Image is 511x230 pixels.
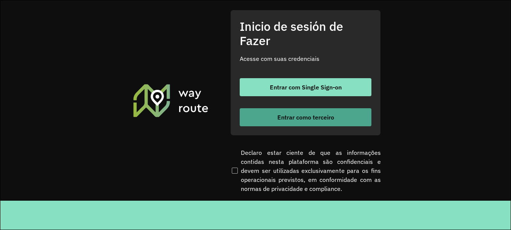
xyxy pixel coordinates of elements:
button: botón [240,78,371,96]
font: Entrar como terceiro [277,113,334,121]
font: Entrar com Single Sign-on [270,83,342,91]
h2: Inicio de sesión de Fazer [240,19,371,48]
p: Acesse com suas credenciais [240,54,371,63]
img: Roteirizador AmbevTech [132,83,210,118]
button: botón [240,108,371,126]
font: Declaro estar ciente de que as informações contidas nesta plataforma são confidenciais e devem se... [241,148,381,193]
